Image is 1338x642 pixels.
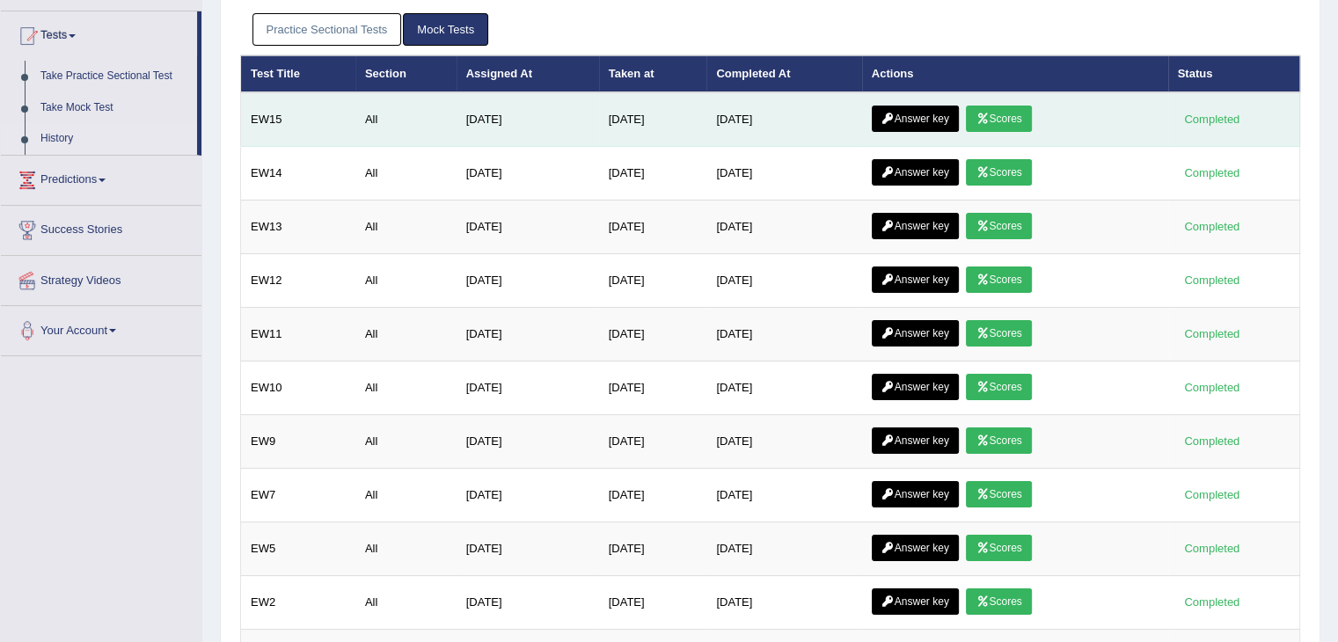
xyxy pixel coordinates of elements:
[241,308,355,361] td: EW11
[706,147,861,201] td: [DATE]
[872,427,959,454] a: Answer key
[599,415,707,469] td: [DATE]
[457,361,599,415] td: [DATE]
[872,159,959,186] a: Answer key
[241,469,355,522] td: EW7
[241,522,355,576] td: EW5
[1178,271,1247,289] div: Completed
[355,361,457,415] td: All
[252,13,402,46] a: Practice Sectional Tests
[1,156,201,200] a: Predictions
[599,92,707,147] td: [DATE]
[1178,432,1247,450] div: Completed
[403,13,488,46] a: Mock Tests
[1,256,201,300] a: Strategy Videos
[872,374,959,400] a: Answer key
[1178,164,1247,182] div: Completed
[355,254,457,308] td: All
[599,469,707,522] td: [DATE]
[706,522,861,576] td: [DATE]
[457,576,599,630] td: [DATE]
[966,106,1031,132] a: Scores
[241,361,355,415] td: EW10
[1178,325,1247,343] div: Completed
[241,201,355,254] td: EW13
[706,55,861,92] th: Completed At
[706,254,861,308] td: [DATE]
[1,11,197,55] a: Tests
[241,55,355,92] th: Test Title
[706,361,861,415] td: [DATE]
[241,415,355,469] td: EW9
[355,201,457,254] td: All
[706,576,861,630] td: [DATE]
[1,206,201,250] a: Success Stories
[966,535,1031,561] a: Scores
[457,308,599,361] td: [DATE]
[241,576,355,630] td: EW2
[457,522,599,576] td: [DATE]
[599,147,707,201] td: [DATE]
[355,522,457,576] td: All
[599,522,707,576] td: [DATE]
[355,92,457,147] td: All
[1168,55,1300,92] th: Status
[966,213,1031,239] a: Scores
[457,469,599,522] td: [DATE]
[706,308,861,361] td: [DATE]
[457,92,599,147] td: [DATE]
[872,213,959,239] a: Answer key
[966,159,1031,186] a: Scores
[1178,485,1247,504] div: Completed
[706,201,861,254] td: [DATE]
[872,106,959,132] a: Answer key
[966,588,1031,615] a: Scores
[1178,539,1247,558] div: Completed
[706,92,861,147] td: [DATE]
[872,588,959,615] a: Answer key
[966,320,1031,347] a: Scores
[1178,110,1247,128] div: Completed
[1178,593,1247,611] div: Completed
[1178,378,1247,397] div: Completed
[966,481,1031,507] a: Scores
[355,415,457,469] td: All
[33,123,197,155] a: History
[457,254,599,308] td: [DATE]
[599,201,707,254] td: [DATE]
[355,576,457,630] td: All
[872,266,959,293] a: Answer key
[706,469,861,522] td: [DATE]
[457,415,599,469] td: [DATE]
[599,254,707,308] td: [DATE]
[599,361,707,415] td: [DATE]
[862,55,1168,92] th: Actions
[33,92,197,124] a: Take Mock Test
[599,55,707,92] th: Taken at
[966,266,1031,293] a: Scores
[599,308,707,361] td: [DATE]
[966,374,1031,400] a: Scores
[872,320,959,347] a: Answer key
[241,92,355,147] td: EW15
[1,306,201,350] a: Your Account
[355,469,457,522] td: All
[457,147,599,201] td: [DATE]
[241,254,355,308] td: EW12
[872,535,959,561] a: Answer key
[599,576,707,630] td: [DATE]
[966,427,1031,454] a: Scores
[355,308,457,361] td: All
[241,147,355,201] td: EW14
[706,415,861,469] td: [DATE]
[872,481,959,507] a: Answer key
[457,201,599,254] td: [DATE]
[457,55,599,92] th: Assigned At
[355,147,457,201] td: All
[33,61,197,92] a: Take Practice Sectional Test
[1178,217,1247,236] div: Completed
[355,55,457,92] th: Section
